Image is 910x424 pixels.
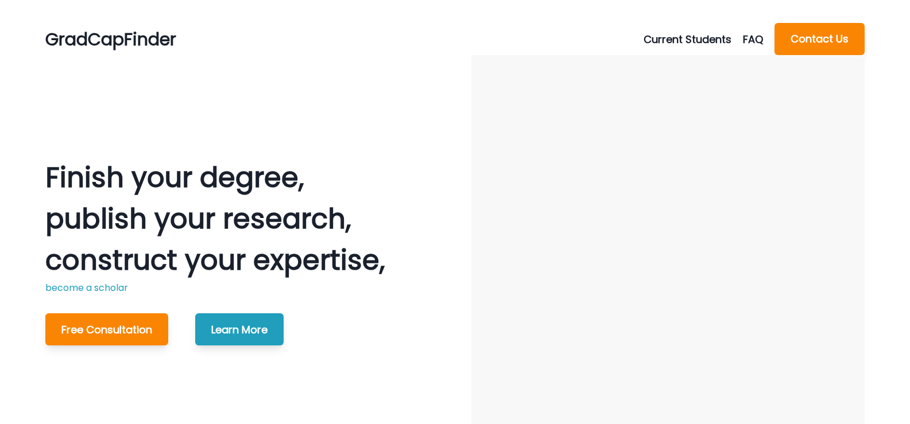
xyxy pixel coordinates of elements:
[45,26,176,52] p: GradCapFinder
[45,281,385,295] p: become a scholar
[195,313,284,345] button: Learn More
[45,157,385,281] p: Finish your degree, publish your research, construct your expertise,
[775,23,865,55] button: Contact Us
[45,313,168,345] button: Free Consultation
[644,32,743,47] button: Current Students
[743,32,775,47] a: FAQ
